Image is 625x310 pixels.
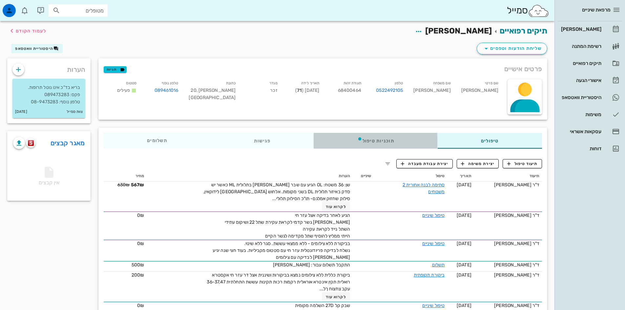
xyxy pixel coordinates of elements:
[477,261,539,268] div: ד"ר [PERSON_NAME]
[15,46,53,51] span: היסטוריית וואטסאפ
[414,272,445,278] a: ביקורת תקופתית
[374,171,447,181] th: טיפול
[457,159,499,168] button: יצירת משימה
[433,81,451,85] small: שם משפחה
[137,303,144,308] span: 0₪
[7,58,91,77] div: הערות
[557,90,622,105] a: היסטוריית וואטסאפ
[295,303,350,308] span: שבק קל 27D השלמה מקומית
[162,81,178,85] small: טלפון נוסף
[528,4,549,17] img: SmileCloud logo
[560,44,601,49] div: רשימת המתנה
[477,212,539,219] div: ד"ר [PERSON_NAME]
[560,78,601,83] div: אישורי הגעה
[11,44,63,53] button: היסטוריית וואטסאפ
[213,241,350,260] span: בביקורת ללא צילומים - ללא ממצאי עששת. סגר ללא שינוי. נשלח לבדיקה פריודונטלית עזר חי עם סטטוס מקבי...
[557,21,622,37] a: [PERSON_NAME]
[422,303,445,308] a: טיפול שיניים
[457,241,471,246] span: [DATE]
[457,213,471,218] span: [DATE]
[432,262,445,268] a: תשלום
[560,61,601,66] div: תיקים רפואיים
[408,78,456,105] div: [PERSON_NAME]
[560,112,601,117] div: משימות
[503,159,542,168] button: תיעוד טיפול
[104,171,147,181] th: מחיר
[504,64,542,74] span: פרטים אישיים
[8,25,46,37] button: לעמוד הקודם
[322,292,350,301] button: לקרוא עוד
[16,28,46,34] span: לעמוד הקודם
[147,171,353,181] th: הערות
[557,141,622,156] a: דוחות
[560,95,601,100] div: היסטוריית וואטסאפ
[326,295,346,299] span: לקרוא עוד
[322,202,350,211] button: לקרוא עוד
[295,88,319,93] span: [DATE] ( )
[225,213,350,239] span: הגיע לאחר בדיקה אצל עזר חי [PERSON_NAME] גשר קדמי לקראת עקירת שתל 22 ושיקום עתידי השתל נייד לקראת...
[147,138,167,143] span: תשלומים
[344,81,361,85] small: תעודת זהות
[456,78,504,105] div: [PERSON_NAME]
[560,27,601,32] div: [PERSON_NAME]
[438,133,542,149] div: טיפולים
[51,138,85,148] a: מאגר קבצים
[211,133,314,149] div: פגישות
[326,204,346,209] span: לקרוא עוד
[189,95,236,100] span: [GEOGRAPHIC_DATA]
[137,213,144,218] span: 0₪
[557,38,622,54] a: רשימת המתנה
[582,7,611,13] span: מרפאת שיניים
[126,81,136,85] small: סטטוס
[269,81,277,85] small: מגדר
[401,161,448,167] span: יצירת עבודת מעבדה
[557,55,622,71] a: תיקים רפואיים
[338,88,361,93] span: 68400464
[457,272,471,278] span: [DATE]
[132,272,144,278] span: 200₪
[403,182,445,195] a: סתימה לבנה אחורית 2 משטחים
[117,182,130,188] s: 630₪
[557,72,622,88] a: אישורי הגעה
[197,88,198,93] span: ,
[137,241,144,246] span: 0₪
[560,129,601,134] div: עסקאות אשראי
[477,240,539,247] div: ד"ר [PERSON_NAME]
[477,302,539,309] div: ד"ר [PERSON_NAME]
[457,182,471,188] span: [DATE]
[67,108,83,115] small: צוות סמייל
[18,84,80,106] p: בריא בד"כ אינו נוטל תרופות. פקס: 089473283 טלפון נוסף: 08-9473283
[477,272,539,279] div: ד"ר [PERSON_NAME]
[461,161,494,167] span: יצירת משימה
[226,81,236,85] small: כתובת
[560,146,601,151] div: דוחות
[26,138,35,148] button: scanora logo
[507,161,538,167] span: תיעוד טיפול
[15,108,27,115] small: [DATE]
[39,169,59,186] span: אין קבצים
[241,78,283,105] div: זכר
[301,81,319,85] small: תאריך לידה
[557,107,622,122] a: משימות
[425,26,492,35] span: [PERSON_NAME]
[485,81,498,85] small: שם פרטי
[477,181,539,188] div: ד"ר [PERSON_NAME]
[273,262,350,268] span: התקבל תשלום עבור: [PERSON_NAME]
[131,182,144,188] strong: 567₪
[482,45,542,52] span: שליחת הודעות וטפסים
[28,140,34,146] img: scanora logo
[107,67,124,72] span: תגיות
[457,262,471,268] span: [DATE]
[422,213,445,218] a: טיפול שיניים
[395,81,403,85] small: טלפון
[477,43,547,54] button: שליחת הודעות וטפסים
[507,4,549,18] div: סמייל
[314,133,438,149] div: תוכניות טיפול
[132,262,144,268] span: 500₪
[457,303,471,308] span: [DATE]
[297,88,302,93] strong: 71
[500,26,547,35] a: תיקים רפואיים
[447,171,474,181] th: תאריך
[376,87,403,94] a: 0522492105
[155,87,178,94] a: 089461016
